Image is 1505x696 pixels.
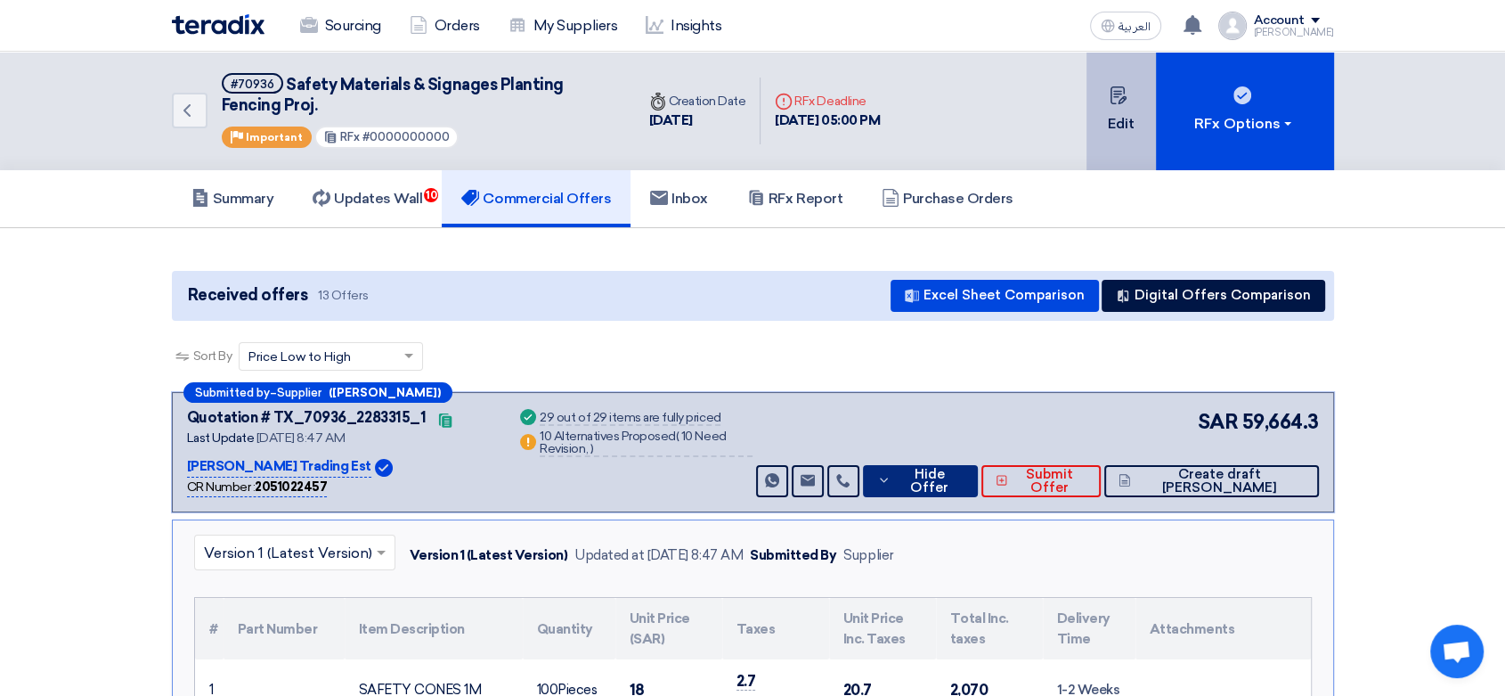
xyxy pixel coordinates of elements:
img: profile_test.png [1218,12,1247,40]
button: Create draft [PERSON_NAME] [1104,465,1318,497]
h5: Safety Materials & Signages Planting Fencing Proj. [222,73,614,117]
div: [DATE] 05:00 PM [775,111,880,131]
th: Delivery Time [1043,598,1135,659]
div: [DATE] [649,111,746,131]
div: Supplier [843,545,893,566]
span: Safety Materials & Signages Planting Fencing Proj. [222,75,564,115]
th: Attachments [1135,598,1311,659]
span: 10 Need Revision, [540,429,726,456]
th: Total Inc. taxes [936,598,1043,659]
span: Sort By [193,347,232,365]
span: 13 Offers [318,287,368,304]
span: #0000000000 [362,130,450,143]
a: Insights [631,6,736,45]
span: Submit Offer [1013,468,1087,495]
button: RFx Options [1156,52,1334,170]
img: Verified Account [375,459,393,477]
div: Creation Date [649,92,746,111]
div: Submitted By [750,545,836,566]
div: [PERSON_NAME] [1254,28,1334,37]
div: RFx Deadline [775,92,880,111]
th: Part Number [224,598,345,659]
button: Excel Sheet Comparison [891,280,1099,312]
th: Quantity [523,598,615,659]
span: العربية [1119,20,1151,33]
b: 2051022457 [255,479,327,495]
span: Important [246,131,303,143]
h5: Inbox [650,190,708,208]
span: Create draft [PERSON_NAME] [1135,468,1305,495]
a: Sourcing [286,6,395,45]
a: Summary [172,170,294,227]
span: SAR [1198,407,1239,437]
span: Hide Offer [895,468,964,495]
a: Updates Wall10 [293,170,442,227]
span: [DATE] 8:47 AM [256,430,345,446]
span: 10 [424,188,438,202]
a: Orders [395,6,494,45]
button: Digital Offers Comparison [1102,280,1325,312]
span: ( [676,429,679,444]
th: # [195,598,224,659]
div: 10 Alternatives Proposed [540,430,752,457]
h5: Purchase Orders [882,190,1013,208]
div: Quotation # TX_70936_2283315_1 [187,407,427,429]
h5: RFx Report [747,190,842,208]
a: RFx Report [728,170,862,227]
div: – [183,382,452,403]
div: RFx Options [1194,113,1295,135]
th: Item Description [345,598,523,659]
span: Submitted by [195,387,270,398]
div: #70936 [231,78,274,90]
span: Last Update [187,430,255,446]
h5: Commercial Offers [461,190,611,208]
th: Taxes [722,598,829,659]
button: Hide Offer [863,465,979,497]
span: RFx [340,130,360,143]
a: Inbox [630,170,728,227]
button: العربية [1090,12,1161,40]
button: Edit [1086,52,1156,170]
img: Teradix logo [172,14,264,35]
p: [PERSON_NAME] Trading Est [187,456,371,478]
div: Updated at [DATE] 8:47 AM [574,545,743,566]
div: Account [1254,13,1305,29]
button: Submit Offer [981,465,1101,497]
div: Version 1 (Latest Version) [410,545,568,566]
span: 59,664.3 [1241,407,1318,437]
span: Received offers [188,283,308,307]
div: CR Number : [187,478,328,497]
div: 29 out of 29 items are fully priced [540,412,720,426]
span: Supplier [277,387,321,398]
span: Price Low to High [248,348,351,366]
a: My Suppliers [494,6,631,45]
h5: Updates Wall [313,190,422,208]
th: Unit Price (SAR) [615,598,722,659]
span: ) [590,441,593,456]
a: Purchase Orders [862,170,1033,227]
th: Unit Price Inc. Taxes [829,598,936,659]
span: 2.7 [736,672,756,691]
a: Open chat [1430,625,1484,678]
b: ([PERSON_NAME]) [329,387,441,398]
h5: Summary [191,190,274,208]
a: Commercial Offers [442,170,630,227]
